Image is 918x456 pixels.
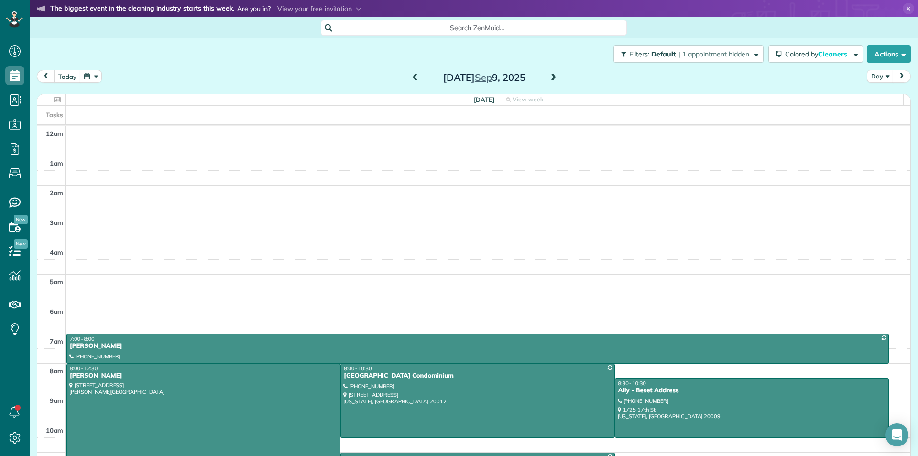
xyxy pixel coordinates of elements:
[46,130,63,137] span: 12am
[37,70,55,83] button: prev
[50,308,63,315] span: 6am
[50,337,63,345] span: 7am
[768,45,863,63] button: Colored byCleaners
[344,365,372,372] span: 8:00 - 10:30
[70,365,98,372] span: 8:00 - 12:30
[867,45,911,63] button: Actions
[50,219,63,226] span: 3am
[50,4,234,14] strong: The biggest event in the cleaning industry starts this week.
[609,45,764,63] a: Filters: Default | 1 appointment hidden
[785,50,851,58] span: Colored by
[425,72,544,83] h2: [DATE] 9, 2025
[818,50,849,58] span: Cleaners
[237,4,271,14] span: Are you in?
[69,342,886,350] div: [PERSON_NAME]
[893,70,911,83] button: next
[513,96,543,103] span: View week
[70,335,95,342] span: 7:00 - 8:00
[69,372,338,380] div: [PERSON_NAME]
[867,70,894,83] button: Day
[885,423,908,446] div: Open Intercom Messenger
[475,71,492,83] span: Sep
[54,70,81,83] button: today
[343,372,612,380] div: [GEOGRAPHIC_DATA] Condominium
[50,397,63,404] span: 9am
[50,248,63,256] span: 4am
[46,111,63,119] span: Tasks
[46,426,63,434] span: 10am
[629,50,649,58] span: Filters:
[613,45,764,63] button: Filters: Default | 1 appointment hidden
[50,159,63,167] span: 1am
[618,387,886,395] div: Ally - Beset Address
[37,16,420,29] li: The world’s leading virtual event for cleaning business owners.
[14,239,28,249] span: New
[651,50,677,58] span: Default
[50,278,63,286] span: 5am
[678,50,749,58] span: | 1 appointment hidden
[50,189,63,197] span: 2am
[50,367,63,375] span: 8am
[14,215,28,224] span: New
[618,380,646,387] span: 8:30 - 10:30
[474,96,494,103] span: [DATE]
